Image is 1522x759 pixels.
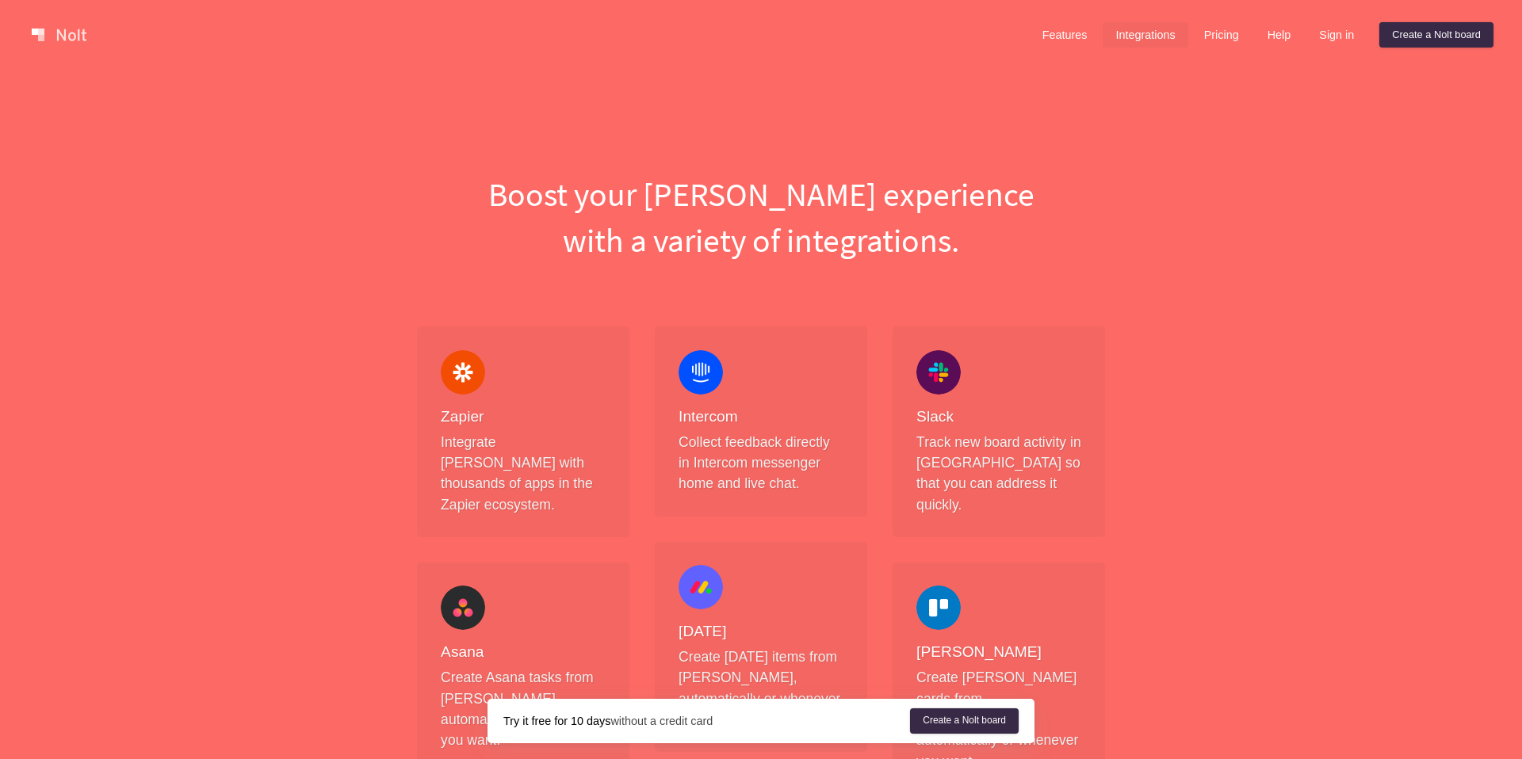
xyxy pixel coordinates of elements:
h4: [PERSON_NAME] [916,643,1081,662]
p: Integrate [PERSON_NAME] with thousands of apps in the Zapier ecosystem. [441,432,606,516]
h4: Slack [916,407,1081,427]
a: Features [1030,22,1100,48]
a: Integrations [1103,22,1187,48]
p: Collect feedback directly in Intercom messenger home and live chat. [679,432,843,494]
strong: Try it free for 10 days [503,715,610,727]
a: Pricing [1191,22,1252,48]
h4: [DATE] [679,622,843,642]
a: Sign in [1306,22,1367,48]
h1: Boost your [PERSON_NAME] experience with a variety of integrations. [404,171,1118,263]
a: Create a Nolt board [910,708,1019,734]
a: Help [1255,22,1304,48]
p: Track new board activity in [GEOGRAPHIC_DATA] so that you can address it quickly. [916,432,1081,516]
a: Create a Nolt board [1379,22,1493,48]
h4: Zapier [441,407,606,427]
p: Create [DATE] items from [PERSON_NAME], automatically or whenever you want. [679,646,843,730]
h4: Intercom [679,407,843,427]
p: Create Asana tasks from [PERSON_NAME], automatically or whenever you want. [441,667,606,751]
h4: Asana [441,643,606,662]
div: without a credit card [503,713,910,729]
